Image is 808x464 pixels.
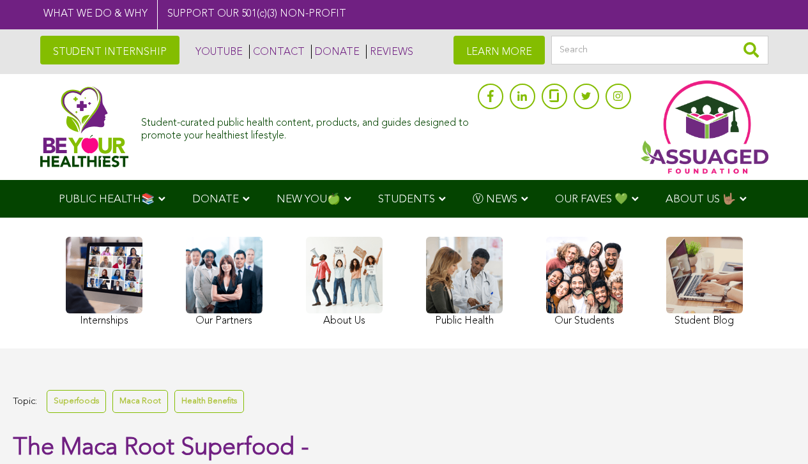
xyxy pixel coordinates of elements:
a: NEW YOU🍏 [263,180,365,218]
div: Student-curated public health content, products, and guides designed to promote your healthiest l... [141,111,471,142]
iframe: Chat Widget [744,403,808,464]
img: glassdoor [549,89,558,102]
a: STUDENTS [365,180,459,218]
span: Topic: [13,393,37,410]
a: LEARN MORE [454,36,545,64]
img: Assuaged App [641,80,768,174]
div: Navigation Menu [40,180,768,218]
a: Maca Root [112,390,168,412]
a: DONATE [179,180,263,218]
input: Search [551,36,768,64]
a: OUR FAVES 💚 [542,180,652,218]
a: YOUTUBE [192,45,243,59]
a: Health Benefits [174,390,244,412]
a: Superfoods [47,390,106,412]
a: REVIEWS [366,45,413,59]
a: PUBLIC HEALTH📚 [45,180,179,218]
a: DONATE [311,45,360,59]
a: Ⓥ NEWS [459,180,542,218]
a: STUDENT INTERNSHIP [40,36,179,64]
a: CONTACT [249,45,305,59]
a: ABOUT US 🤟🏽 [652,180,763,218]
img: Assuaged [40,86,129,167]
